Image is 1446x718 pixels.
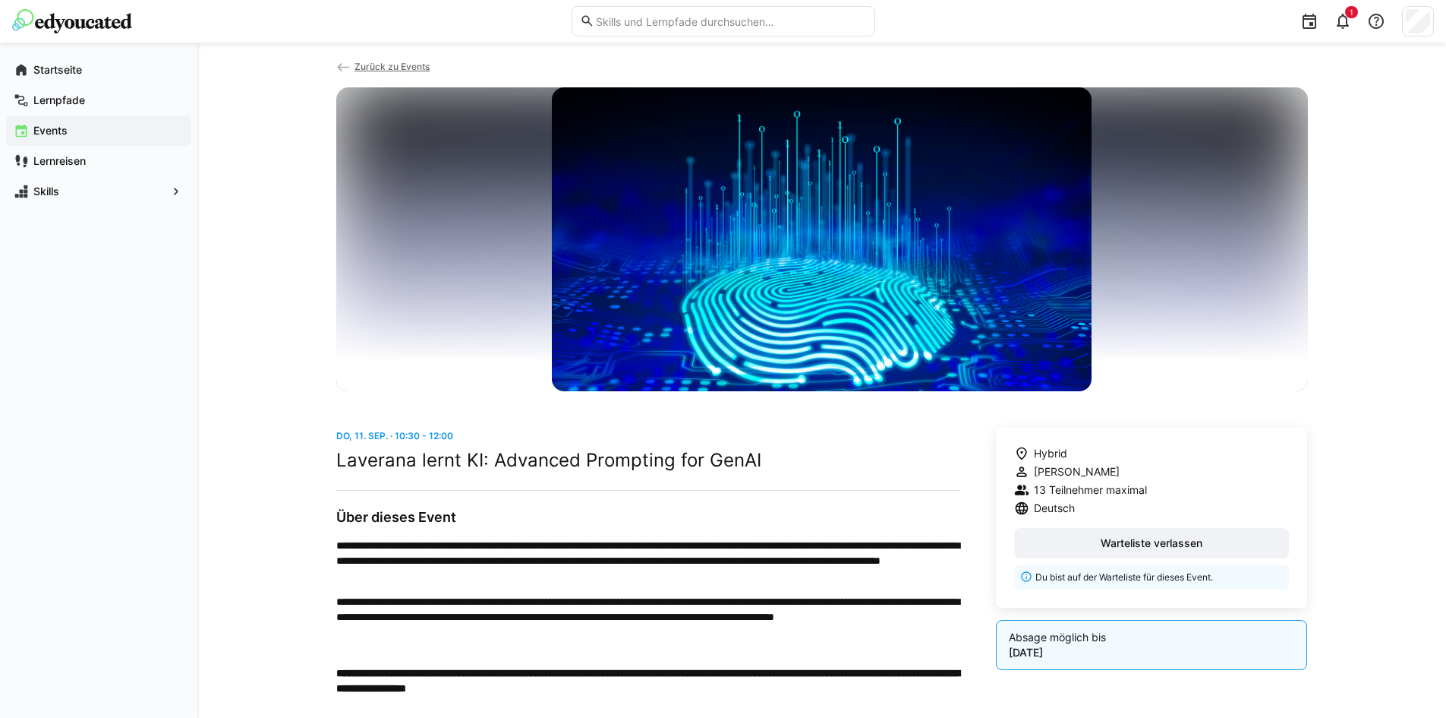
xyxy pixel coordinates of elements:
span: Zurück zu Events [354,61,430,72]
span: Warteliste verlassen [1098,536,1205,551]
span: [PERSON_NAME] [1034,464,1120,479]
p: [DATE] [1009,645,1295,660]
a: Zurück zu Events [336,61,430,72]
h3: Über dieses Event [336,509,959,526]
span: Deutsch [1034,501,1075,516]
button: Warteliste verlassen [1014,528,1290,558]
span: Do, 11. Sep. · 10:30 - 12:00 [336,430,453,441]
h2: Laverana lernt KI: Advanced Prompting for GenAI [336,449,959,472]
p: Du bist auf der Warteliste für dieses Event. [1035,571,1281,584]
span: 1 [1350,8,1353,17]
span: 13 Teilnehmer maximal [1034,482,1147,498]
input: Skills und Lernpfade durchsuchen… [594,14,866,28]
p: Absage möglich bis [1009,630,1295,645]
span: Hybrid [1034,446,1067,461]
